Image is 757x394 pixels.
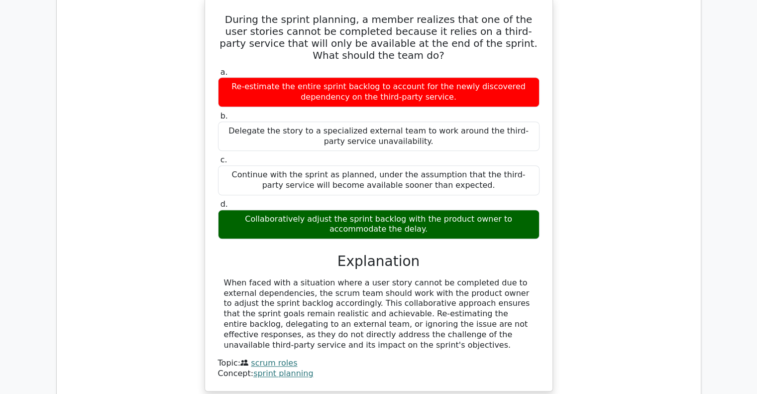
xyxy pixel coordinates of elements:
[253,369,313,378] a: sprint planning
[218,210,540,240] div: Collaboratively adjust the sprint backlog with the product owner to accommodate the delay.
[218,358,540,369] div: Topic:
[220,155,227,164] span: c.
[251,358,297,368] a: scrum roles
[224,278,534,351] div: When faced with a situation where a user story cannot be completed due to external dependencies, ...
[220,199,228,209] span: d.
[220,111,228,121] span: b.
[218,77,540,107] div: Re-estimate the entire sprint backlog to account for the newly discovered dependency on the third...
[218,369,540,379] div: Concept:
[220,67,228,77] span: a.
[218,122,540,151] div: Delegate the story to a specialized external team to work around the third-party service unavaila...
[217,13,541,61] h5: During the sprint planning, a member realizes that one of the user stories cannot be completed be...
[218,165,540,195] div: Continue with the sprint as planned, under the assumption that the third-party service will becom...
[224,253,534,270] h3: Explanation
